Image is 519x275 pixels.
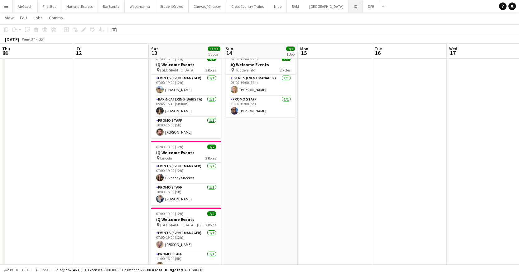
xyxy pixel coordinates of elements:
[151,251,221,272] app-card-role: Promo Staff1/111:00-16:00 (5h)[PERSON_NAME]
[46,14,65,22] a: Comms
[1,49,10,56] span: 11
[2,46,10,52] span: Thu
[300,46,308,52] span: Mon
[286,52,295,56] div: 1 Job
[160,68,195,72] span: [GEOGRAPHIC_DATA]
[77,46,82,52] span: Fri
[349,0,363,12] button: IQ
[375,46,382,52] span: Tue
[17,14,30,22] a: Edit
[156,145,183,149] span: 07:00-19:00 (12h)
[287,0,304,12] button: BAM
[2,14,16,22] a: View
[282,56,291,61] span: 2/2
[226,53,296,117] app-job-card: 07:00-19:00 (12h)2/2iQ Welcome Events Huddersfield2 RolesEvents (Event Manager)1/107:00-19:00 (12...
[151,229,221,251] app-card-role: Events (Event Manager)1/107:00-19:00 (12h)[PERSON_NAME]
[155,0,189,12] button: StudentCrowd
[448,49,457,56] span: 17
[151,141,221,205] app-job-card: 07:00-19:00 (12h)2/2iQ Welcome Events Lincoln2 RolesEvents (Event Manager)1/107:00-19:00 (12h)Giv...
[208,52,220,56] div: 5 Jobs
[151,117,221,138] app-card-role: Promo Staff1/110:00-15:00 (5h)[PERSON_NAME]
[269,0,287,12] button: Nido
[226,75,296,96] app-card-role: Events (Event Manager)1/107:00-19:00 (12h)[PERSON_NAME]
[33,15,43,21] span: Jobs
[20,15,27,21] span: Edit
[61,0,98,12] button: National Express
[189,0,226,12] button: Canvas / Chapter
[226,62,296,67] h3: iQ Welcome Events
[304,0,349,12] button: [GEOGRAPHIC_DATA]
[156,56,183,61] span: 07:00-19:00 (12h)
[151,163,221,184] app-card-role: Events (Event Manager)1/107:00-19:00 (12h)Givenchy Sneekes
[151,46,158,52] span: Sat
[207,211,216,216] span: 2/2
[374,49,382,56] span: 16
[208,47,220,51] span: 11/11
[151,53,221,138] app-job-card: 07:00-19:00 (12h)3/3iQ Welcome Events [GEOGRAPHIC_DATA]3 RolesEvents (Event Manager)1/107:00-19:0...
[226,96,296,117] app-card-role: Promo Staff1/110:00-15:00 (5h)[PERSON_NAME]
[151,96,221,117] app-card-role: Bar & Catering (Barista)1/109:45-15:15 (5h30m)[PERSON_NAME]
[154,268,202,272] span: Total Budgeted £57 688.00
[151,150,221,155] h3: iQ Welcome Events
[151,217,221,222] h3: iQ Welcome Events
[151,75,221,96] app-card-role: Events (Event Manager)1/107:00-19:00 (12h)[PERSON_NAME]
[49,15,63,21] span: Comms
[10,268,28,272] span: Budgeted
[207,56,216,61] span: 3/3
[38,0,61,12] button: First Bus
[299,49,308,56] span: 15
[98,0,125,12] button: BarBurrito
[21,37,36,42] span: Week 37
[205,156,216,160] span: 2 Roles
[225,49,233,56] span: 14
[34,268,49,272] span: All jobs
[125,0,155,12] button: Wagamama
[156,211,183,216] span: 07:00-19:00 (12h)
[280,68,291,72] span: 2 Roles
[449,46,457,52] span: Wed
[226,46,233,52] span: Sun
[39,37,45,42] div: BST
[31,14,45,22] a: Jobs
[286,47,295,51] span: 2/2
[226,0,269,12] button: Cross Country Trains
[160,223,205,227] span: [GEOGRAPHIC_DATA] - [GEOGRAPHIC_DATA]
[205,68,216,72] span: 3 Roles
[205,223,216,227] span: 2 Roles
[231,56,258,61] span: 07:00-19:00 (12h)
[235,68,255,72] span: Huddersfield
[76,49,82,56] span: 12
[150,49,158,56] span: 13
[363,0,379,12] button: DFE
[5,36,19,42] div: [DATE]
[13,0,38,12] button: AirCoach
[5,15,14,21] span: View
[151,208,221,272] app-job-card: 07:00-19:00 (12h)2/2iQ Welcome Events [GEOGRAPHIC_DATA] - [GEOGRAPHIC_DATA]2 RolesEvents (Event M...
[151,184,221,205] app-card-role: Promo Staff1/110:00-15:00 (5h)[PERSON_NAME]
[207,145,216,149] span: 2/2
[3,267,29,273] button: Budgeted
[151,62,221,67] h3: iQ Welcome Events
[55,268,202,272] div: Salary £57 468.00 + Expenses £200.00 + Subsistence £20.00 =
[160,156,172,160] span: Lincoln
